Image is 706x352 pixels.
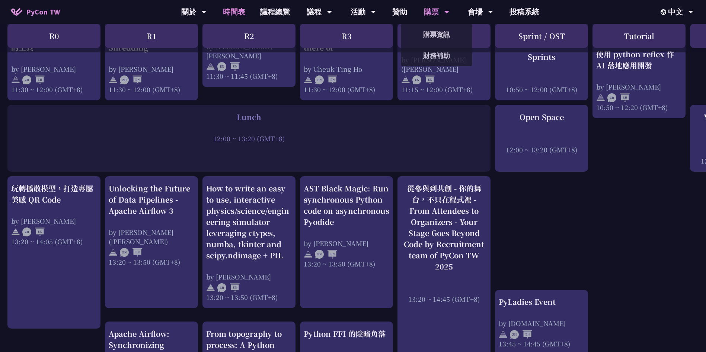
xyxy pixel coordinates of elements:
img: Home icon of PyCon TW 2025 [11,8,22,16]
div: by [DOMAIN_NAME] [499,319,584,328]
img: svg+xml;base64,PHN2ZyB4bWxucz0iaHR0cDovL3d3dy53My5vcmcvMjAwMC9zdmciIHdpZHRoPSIyNCIgaGVpZ2h0PSIyNC... [11,227,20,236]
a: PyCon TW [4,3,67,21]
div: Unlocking the Future of Data Pipelines - Apache Airflow 3 [109,183,194,216]
div: 12:00 ~ 13:20 (GMT+8) [499,145,584,154]
div: by [PERSON_NAME] ([PERSON_NAME]) [109,227,194,246]
div: R4 [397,24,491,48]
div: R0 [7,24,100,48]
div: 11:30 ~ 12:00 (GMT+8) [11,85,97,94]
div: R2 [202,24,296,48]
div: 11:30 ~ 12:00 (GMT+8) [109,85,194,94]
div: R1 [105,24,198,48]
div: Python FFI 的陰暗角落 [304,328,389,339]
img: ZHZH.38617ef.svg [607,93,630,102]
div: 13:45 ~ 14:45 (GMT+8) [499,339,584,348]
img: svg+xml;base64,PHN2ZyB4bWxucz0iaHR0cDovL3d3dy53My5vcmcvMjAwMC9zdmciIHdpZHRoPSIyNCIgaGVpZ2h0PSIyNC... [401,75,410,84]
div: 13:20 ~ 13:50 (GMT+8) [206,293,292,302]
img: svg+xml;base64,PHN2ZyB4bWxucz0iaHR0cDovL3d3dy53My5vcmcvMjAwMC9zdmciIHdpZHRoPSIyNCIgaGVpZ2h0PSIyNC... [206,62,215,71]
img: svg+xml;base64,PHN2ZyB4bWxucz0iaHR0cDovL3d3dy53My5vcmcvMjAwMC9zdmciIHdpZHRoPSIyNCIgaGVpZ2h0PSIyNC... [11,75,20,84]
a: PyLadies Event by [DOMAIN_NAME] 13:45 ~ 14:45 (GMT+8) [499,296,584,348]
span: PyCon TW [26,6,60,17]
div: 玩轉擴散模型，打造專屬美感 QR Code [11,183,97,205]
div: 11:15 ~ 12:00 (GMT+8) [401,85,487,94]
div: 10:50 ~ 12:00 (GMT+8) [499,85,584,94]
div: Sprints [499,51,584,62]
img: ENEN.5a408d1.svg [315,250,337,259]
img: ENEN.5a408d1.svg [315,75,337,84]
a: 購票資訊 [401,26,472,43]
div: AST Black Magic: Run synchronous Python code on asynchronous Pyodide [304,183,389,227]
div: 13:20 ~ 14:05 (GMT+8) [11,237,97,246]
div: 10:50 ~ 12:20 (GMT+8) [596,103,682,112]
img: ZHEN.371966e.svg [217,283,240,292]
div: 12:00 ~ 13:20 (GMT+8) [11,134,487,143]
img: svg+xml;base64,PHN2ZyB4bWxucz0iaHR0cDovL3d3dy53My5vcmcvMjAwMC9zdmciIHdpZHRoPSIyNCIgaGVpZ2h0PSIyNC... [304,250,313,259]
img: ENEN.5a408d1.svg [120,248,142,257]
img: ZHEN.371966e.svg [22,227,45,236]
div: Tutorial [592,24,686,48]
div: by [PERSON_NAME] [596,82,682,91]
img: svg+xml;base64,PHN2ZyB4bWxucz0iaHR0cDovL3d3dy53My5vcmcvMjAwMC9zdmciIHdpZHRoPSIyNCIgaGVpZ2h0PSIyNC... [206,283,215,292]
img: ZHZH.38617ef.svg [22,75,45,84]
a: How to write an easy to use, interactive physics/science/engineering simulator leveraging ctypes,... [206,183,292,302]
img: svg+xml;base64,PHN2ZyB4bWxucz0iaHR0cDovL3d3dy53My5vcmcvMjAwMC9zdmciIHdpZHRoPSIyNCIgaGVpZ2h0PSIyNC... [109,75,118,84]
img: ZHZH.38617ef.svg [510,330,532,339]
a: 財務補助 [401,47,472,64]
div: Sprint / OST [495,24,588,48]
img: Locale Icon [661,9,668,15]
div: 使用 python reflex 作 AI 落地應用開發 [596,49,682,71]
div: by [PERSON_NAME] [11,64,97,74]
div: by [PERSON_NAME] [11,216,97,226]
img: ZHEN.371966e.svg [120,75,142,84]
div: PyLadies Event [499,296,584,307]
a: 玩轉擴散模型，打造專屬美感 QR Code by [PERSON_NAME] 13:20 ~ 14:05 (GMT+8) [11,183,97,246]
a: AST Black Magic: Run synchronous Python code on asynchronous Pyodide by [PERSON_NAME] 13:20 ~ 13:... [304,183,389,268]
div: 13:20 ~ 13:50 (GMT+8) [304,259,389,268]
div: 13:20 ~ 13:50 (GMT+8) [109,257,194,267]
div: 11:30 ~ 11:45 (GMT+8) [206,71,292,81]
img: ENEN.5a408d1.svg [217,62,240,71]
div: Lunch [11,112,487,123]
img: svg+xml;base64,PHN2ZyB4bWxucz0iaHR0cDovL3d3dy53My5vcmcvMjAwMC9zdmciIHdpZHRoPSIyNCIgaGVpZ2h0PSIyNC... [304,75,313,84]
div: by [PERSON_NAME] [206,272,292,281]
div: How to write an easy to use, interactive physics/science/engineering simulator leveraging ctypes,... [206,183,292,261]
div: R3 [300,24,393,48]
img: svg+xml;base64,PHN2ZyB4bWxucz0iaHR0cDovL3d3dy53My5vcmcvMjAwMC9zdmciIHdpZHRoPSIyNCIgaGVpZ2h0PSIyNC... [499,330,508,339]
div: by [PERSON_NAME] [109,64,194,74]
img: svg+xml;base64,PHN2ZyB4bWxucz0iaHR0cDovL3d3dy53My5vcmcvMjAwMC9zdmciIHdpZHRoPSIyNCIgaGVpZ2h0PSIyNC... [109,248,118,257]
div: Open Space [499,112,584,123]
img: ENEN.5a408d1.svg [412,75,435,84]
div: 11:30 ~ 12:00 (GMT+8) [304,85,389,94]
div: 13:20 ~ 14:45 (GMT+8) [401,294,487,304]
a: Unlocking the Future of Data Pipelines - Apache Airflow 3 by [PERSON_NAME] ([PERSON_NAME]) 13:20 ... [109,183,194,267]
img: svg+xml;base64,PHN2ZyB4bWxucz0iaHR0cDovL3d3dy53My5vcmcvMjAwMC9zdmciIHdpZHRoPSIyNCIgaGVpZ2h0PSIyNC... [596,93,605,102]
div: 從參與到共創 - 你的舞台，不只在程式裡 - From Attendees to Organizers - Your Stage Goes Beyond Code by Recruitment ... [401,183,487,272]
div: by [PERSON_NAME] [304,239,389,248]
div: by Cheuk Ting Ho [304,64,389,74]
a: Open Space 12:00 ~ 13:20 (GMT+8) [499,112,584,154]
